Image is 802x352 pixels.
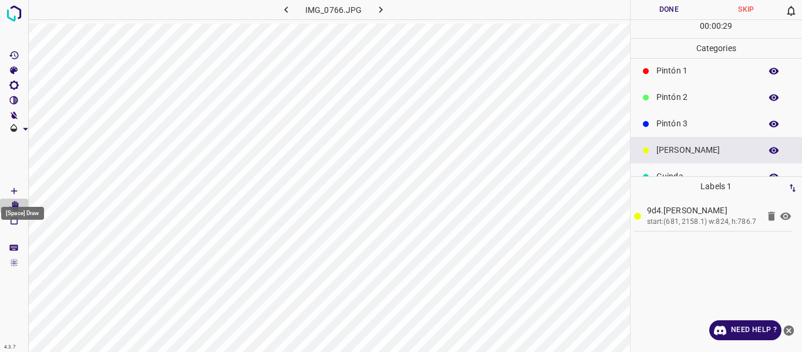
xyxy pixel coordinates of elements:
[656,170,755,183] p: Guinda
[700,20,732,38] div: : :
[700,20,709,32] p: 00
[656,91,755,103] p: Pintón 2
[647,205,759,217] p: 9d4.[PERSON_NAME]
[305,3,362,19] h6: IMG_0766.JPG
[709,320,781,340] a: Need Help ?
[634,177,799,196] p: Labels 1
[1,343,19,352] div: 4.3.7
[656,144,755,156] p: [PERSON_NAME]
[781,320,796,340] button: close-help
[4,3,25,24] img: logo
[656,65,755,77] p: Pintón 1
[712,20,721,32] p: 00
[647,217,759,227] div: start:(681, 2158.1) w:824, h:786.7
[656,118,755,130] p: Pintón 3
[1,207,44,220] div: [Space] Draw
[723,20,732,32] p: 29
